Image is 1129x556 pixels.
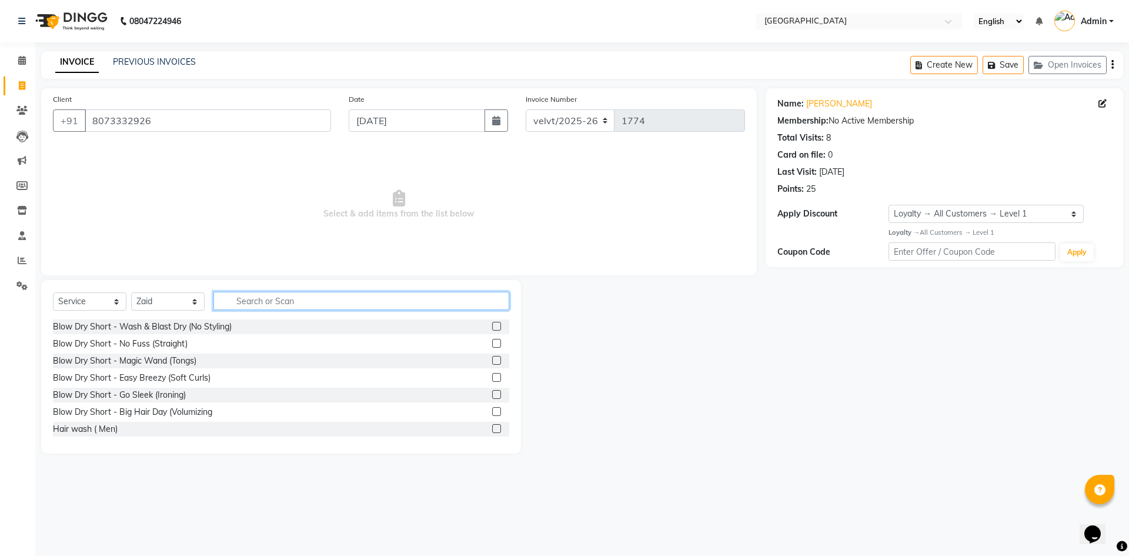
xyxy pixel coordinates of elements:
[777,115,1111,127] div: No Active Membership
[53,406,212,418] div: Blow Dry Short - Big Hair Day (Volumizing
[53,146,745,264] span: Select & add items from the list below
[910,56,978,74] button: Create New
[53,423,118,435] div: Hair wash ( Men)
[129,5,181,38] b: 08047224946
[828,149,833,161] div: 0
[777,115,829,127] div: Membership:
[53,372,211,384] div: Blow Dry Short - Easy Breezy (Soft Curls)
[888,228,920,237] strong: Loyalty →
[777,149,826,161] div: Card on file:
[1081,15,1107,28] span: Admin
[777,132,824,144] div: Total Visits:
[777,183,804,195] div: Points:
[349,94,365,105] label: Date
[983,56,1024,74] button: Save
[777,208,888,220] div: Apply Discount
[1080,509,1117,544] iframe: chat widget
[777,166,817,178] div: Last Visit:
[777,246,888,258] div: Coupon Code
[53,321,232,333] div: Blow Dry Short - Wash & Blast Dry (No Styling)
[53,338,188,350] div: Blow Dry Short - No Fuss (Straight)
[526,94,577,105] label: Invoice Number
[1054,11,1075,31] img: Admin
[806,183,816,195] div: 25
[888,242,1055,261] input: Enter Offer / Coupon Code
[1028,56,1107,74] button: Open Invoices
[113,56,196,67] a: PREVIOUS INVOICES
[826,132,831,144] div: 8
[819,166,844,178] div: [DATE]
[213,292,509,310] input: Search or Scan
[888,228,1111,238] div: All Customers → Level 1
[85,109,331,132] input: Search by Name/Mobile/Email/Code
[55,52,99,73] a: INVOICE
[777,98,804,110] div: Name:
[53,94,72,105] label: Client
[806,98,872,110] a: [PERSON_NAME]
[1060,244,1094,261] button: Apply
[53,109,86,132] button: +91
[53,355,196,367] div: Blow Dry Short - Magic Wand (Tongs)
[53,389,186,401] div: Blow Dry Short - Go Sleek (Ironing)
[30,5,111,38] img: logo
